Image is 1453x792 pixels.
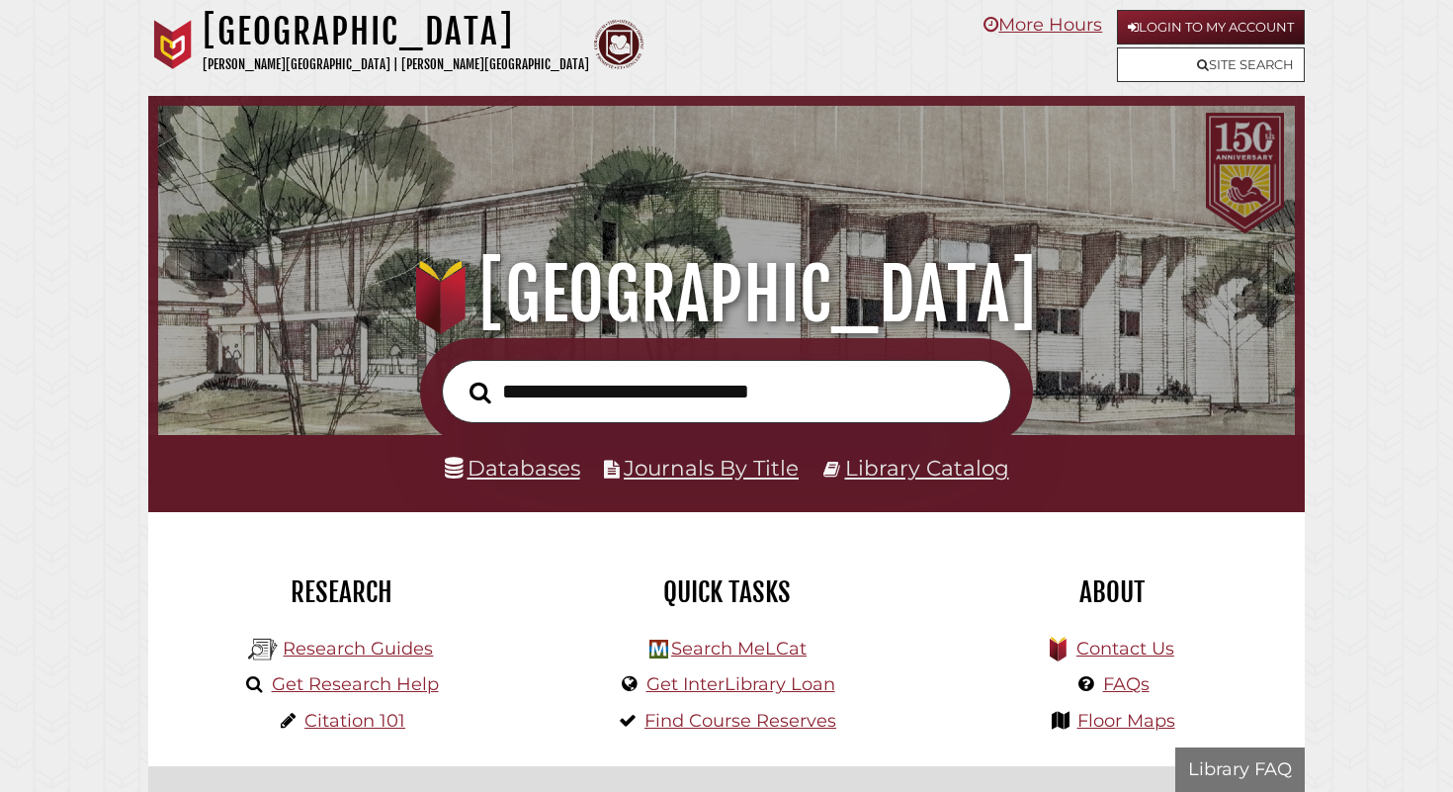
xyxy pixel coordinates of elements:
h1: [GEOGRAPHIC_DATA] [203,10,589,53]
a: Site Search [1117,47,1305,82]
img: Hekman Library Logo [649,640,668,659]
a: Search MeLCat [671,638,807,660]
a: Journals By Title [624,455,799,481]
a: Research Guides [283,638,433,660]
a: Get InterLibrary Loan [646,673,835,695]
a: Find Course Reserves [644,710,836,732]
a: Library Catalog [845,455,1009,481]
a: FAQs [1103,673,1150,695]
a: Contact Us [1076,638,1174,660]
h2: About [934,575,1290,609]
h2: Research [163,575,519,609]
img: Calvin University [148,20,198,69]
h2: Quick Tasks [549,575,904,609]
img: Calvin Theological Seminary [594,20,643,69]
p: [PERSON_NAME][GEOGRAPHIC_DATA] | [PERSON_NAME][GEOGRAPHIC_DATA] [203,53,589,76]
a: More Hours [983,14,1102,36]
a: Citation 101 [304,710,405,732]
button: Search [460,376,501,409]
img: Hekman Library Logo [248,635,278,664]
a: Get Research Help [272,673,439,695]
i: Search [470,381,491,404]
h1: [GEOGRAPHIC_DATA] [180,251,1273,338]
a: Login to My Account [1117,10,1305,44]
a: Databases [445,455,580,481]
a: Floor Maps [1077,710,1175,732]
